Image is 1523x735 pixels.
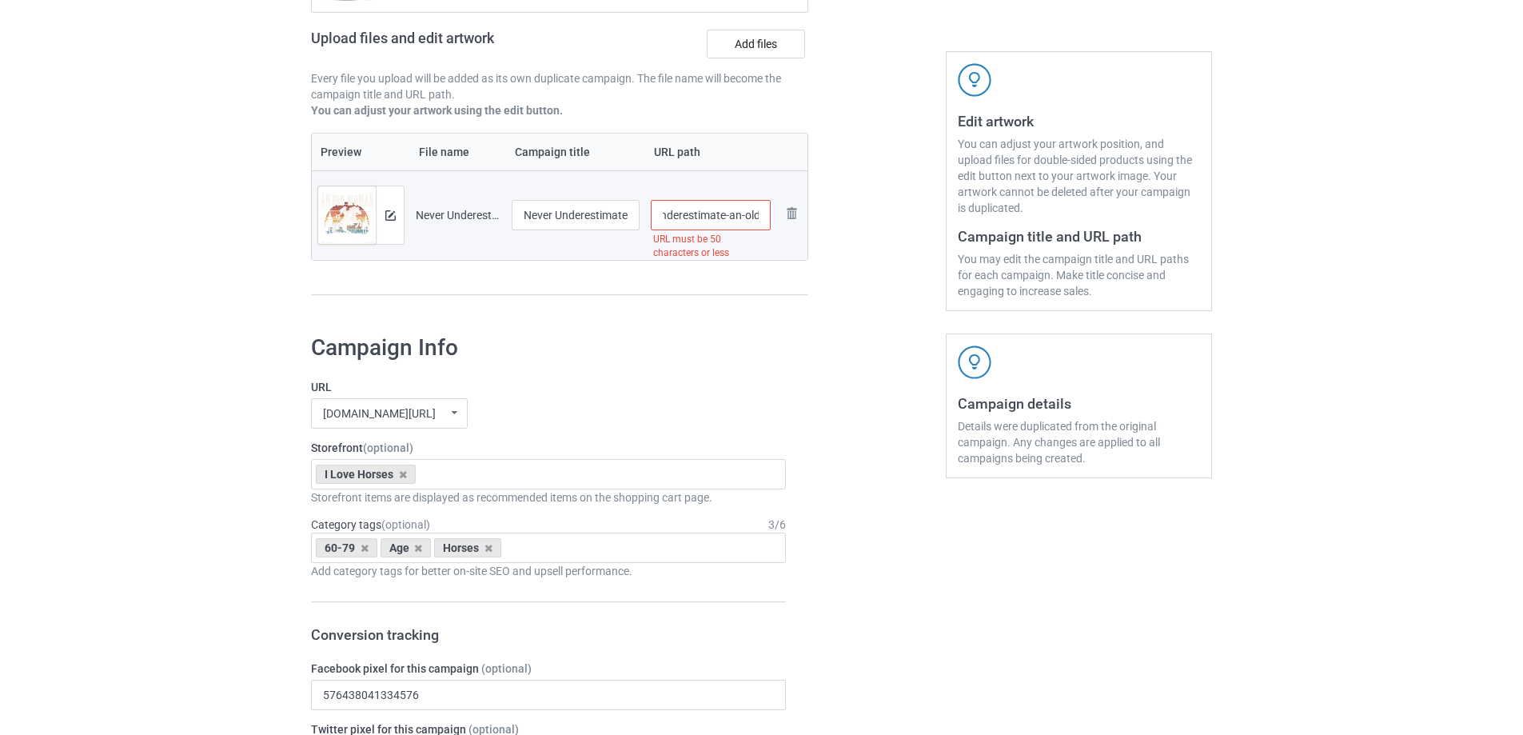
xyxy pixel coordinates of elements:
label: Add files [707,30,805,58]
label: URL [311,379,786,395]
div: You may edit the campaign title and URL paths for each campaign. Make title concise and engaging ... [958,251,1200,299]
span: (optional) [381,518,430,531]
h3: Edit artwork [958,112,1200,130]
label: Storefront [311,440,786,456]
th: File name [410,134,506,170]
th: Preview [312,134,410,170]
img: svg+xml;base64,PD94bWwgdmVyc2lvbj0iMS4wIiBlbmNvZGluZz0iVVRGLTgiPz4KPHN2ZyB3aWR0aD0iNDJweCIgaGVpZ2... [958,63,991,97]
span: (optional) [481,662,532,675]
div: URL must be 50 characters or less [651,230,771,262]
div: You can adjust your artwork position, and upload files for double-sided products using the edit b... [958,136,1200,216]
div: Storefront items are displayed as recommended items on the shopping cart page. [311,489,786,505]
div: Never Underestimate an old woman loves horse riding.png [416,207,500,223]
h2: Upload files and edit artwork [311,30,609,59]
img: svg+xml;base64,PD94bWwgdmVyc2lvbj0iMS4wIiBlbmNvZGluZz0iVVRGLTgiPz4KPHN2ZyB3aWR0aD0iMjhweCIgaGVpZ2... [782,204,801,223]
h3: Campaign details [958,394,1200,413]
div: I Love Horses [316,465,416,484]
h3: Conversion tracking [311,625,786,644]
div: [DOMAIN_NAME][URL] [323,408,436,419]
th: Campaign title [506,134,645,170]
div: Horses [434,538,501,557]
img: svg+xml;base64,PD94bWwgdmVyc2lvbj0iMS4wIiBlbmNvZGluZz0iVVRGLTgiPz4KPHN2ZyB3aWR0aD0iMTRweCIgaGVpZ2... [385,210,396,221]
label: Facebook pixel for this campaign [311,661,786,677]
div: Add category tags for better on-site SEO and upsell performance. [311,563,786,579]
div: 60-79 [316,538,377,557]
th: URL path [645,134,777,170]
div: 3 / 6 [768,517,786,533]
label: Category tags [311,517,430,533]
div: Age [381,538,432,557]
div: Details were duplicated from the original campaign. Any changes are applied to all campaigns bein... [958,418,1200,466]
span: (optional) [363,441,413,454]
img: original.png [318,186,376,255]
p: Every file you upload will be added as its own duplicate campaign. The file name will become the ... [311,70,808,102]
img: svg+xml;base64,PD94bWwgdmVyc2lvbj0iMS4wIiBlbmNvZGluZz0iVVRGLTgiPz4KPHN2ZyB3aWR0aD0iNDJweCIgaGVpZ2... [958,346,991,379]
h1: Campaign Info [311,334,786,362]
b: You can adjust your artwork using the edit button. [311,104,563,117]
h3: Campaign title and URL path [958,227,1200,246]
